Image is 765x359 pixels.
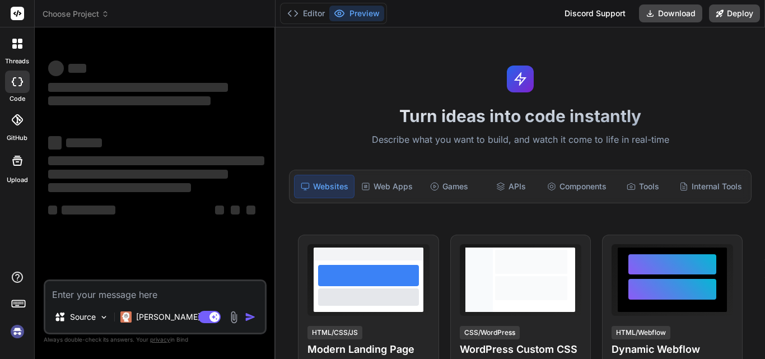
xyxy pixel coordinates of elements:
button: Download [639,4,702,22]
h4: Modern Landing Page [307,342,429,357]
span: ‌ [48,156,264,165]
h4: WordPress Custom CSS [460,342,581,357]
img: signin [8,322,27,341]
img: icon [245,311,256,323]
span: ‌ [48,136,62,150]
span: ‌ [48,206,57,215]
button: Editor [283,6,329,21]
span: ‌ [48,170,228,179]
div: Internal Tools [675,175,747,198]
span: ‌ [48,83,228,92]
span: ‌ [68,64,86,73]
div: Discord Support [558,4,632,22]
span: ‌ [48,183,191,192]
label: code [10,94,25,104]
img: Pick Models [99,313,109,322]
span: Choose Project [43,8,109,20]
div: APIs [481,175,540,198]
button: Preview [329,6,384,21]
label: GitHub [7,133,27,143]
div: Games [419,175,479,198]
span: privacy [150,336,170,343]
img: Claude 4 Sonnet [120,311,132,323]
div: Components [543,175,611,198]
h1: Turn ideas into code instantly [282,106,758,126]
div: Web Apps [357,175,417,198]
div: HTML/Webflow [612,326,670,339]
p: Describe what you want to build, and watch it come to life in real-time [282,133,758,147]
span: ‌ [231,206,240,215]
div: CSS/WordPress [460,326,520,339]
span: ‌ [48,60,64,76]
div: HTML/CSS/JS [307,326,362,339]
span: ‌ [62,206,115,215]
span: ‌ [215,206,224,215]
p: [PERSON_NAME] 4 S.. [136,311,220,323]
label: Upload [7,175,28,185]
div: Websites [294,175,354,198]
span: ‌ [66,138,102,147]
p: Source [70,311,96,323]
span: ‌ [246,206,255,215]
span: ‌ [48,96,211,105]
p: Always double-check its answers. Your in Bind [44,334,267,345]
label: threads [5,57,29,66]
img: attachment [227,311,240,324]
button: Deploy [709,4,760,22]
div: Tools [613,175,673,198]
